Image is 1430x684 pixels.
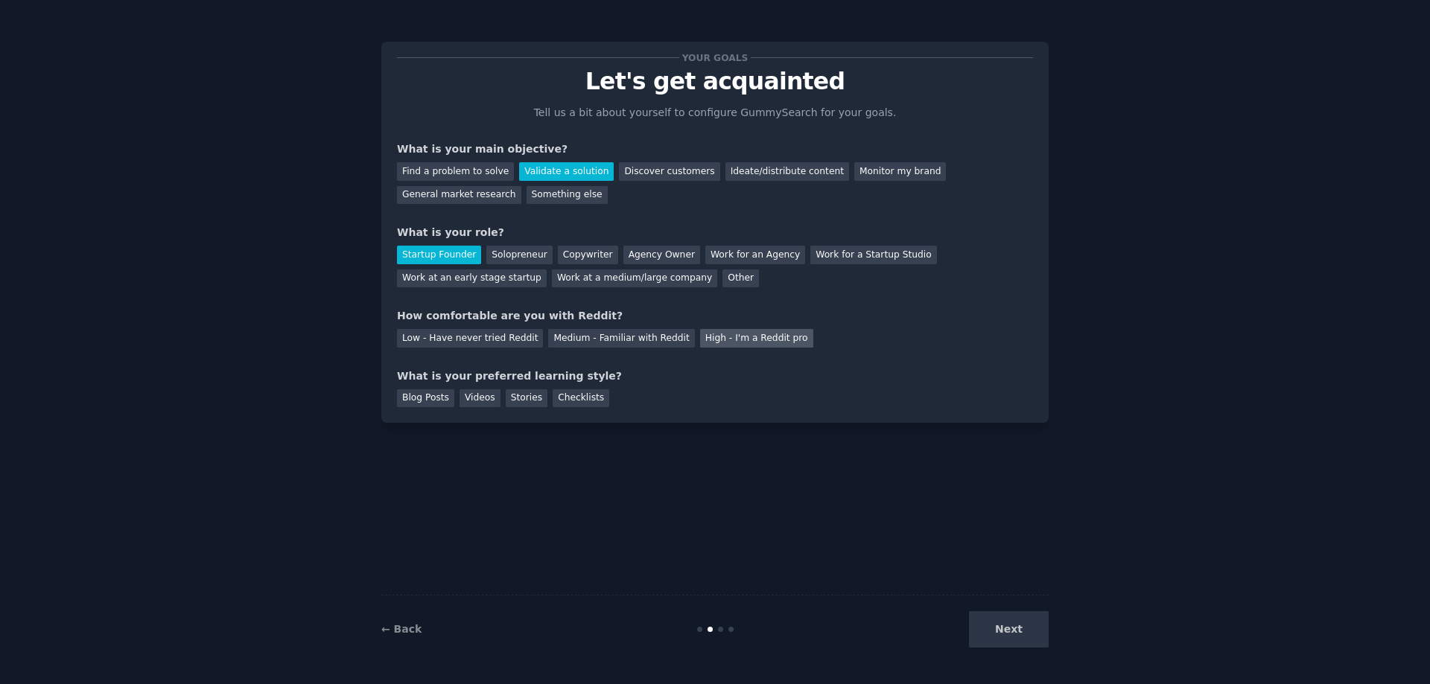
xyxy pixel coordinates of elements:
div: Work at a medium/large company [552,269,717,288]
p: Tell us a bit about yourself to configure GummySearch for your goals. [527,105,903,121]
div: Ideate/distribute content [725,162,849,181]
div: Work for an Agency [705,246,805,264]
div: General market research [397,186,521,205]
div: Solopreneur [486,246,552,264]
div: Startup Founder [397,246,481,264]
div: Videos [460,389,500,408]
p: Let's get acquainted [397,68,1033,95]
div: Work for a Startup Studio [810,246,936,264]
div: Agency Owner [623,246,700,264]
div: What is your main objective? [397,141,1033,157]
div: Validate a solution [519,162,614,181]
div: Blog Posts [397,389,454,408]
div: High - I'm a Reddit pro [700,329,813,348]
div: Low - Have never tried Reddit [397,329,543,348]
div: Monitor my brand [854,162,946,181]
div: Work at an early stage startup [397,269,547,288]
a: ← Back [381,623,422,635]
div: Checklists [553,389,609,408]
div: Stories [506,389,547,408]
div: Find a problem to solve [397,162,514,181]
div: Discover customers [619,162,719,181]
div: What is your role? [397,225,1033,240]
div: Other [722,269,759,288]
div: Medium - Familiar with Reddit [548,329,694,348]
div: What is your preferred learning style? [397,368,1033,384]
div: Something else [527,186,608,205]
div: Copywriter [558,246,618,264]
span: Your goals [679,50,751,65]
div: How comfortable are you with Reddit? [397,308,1033,324]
